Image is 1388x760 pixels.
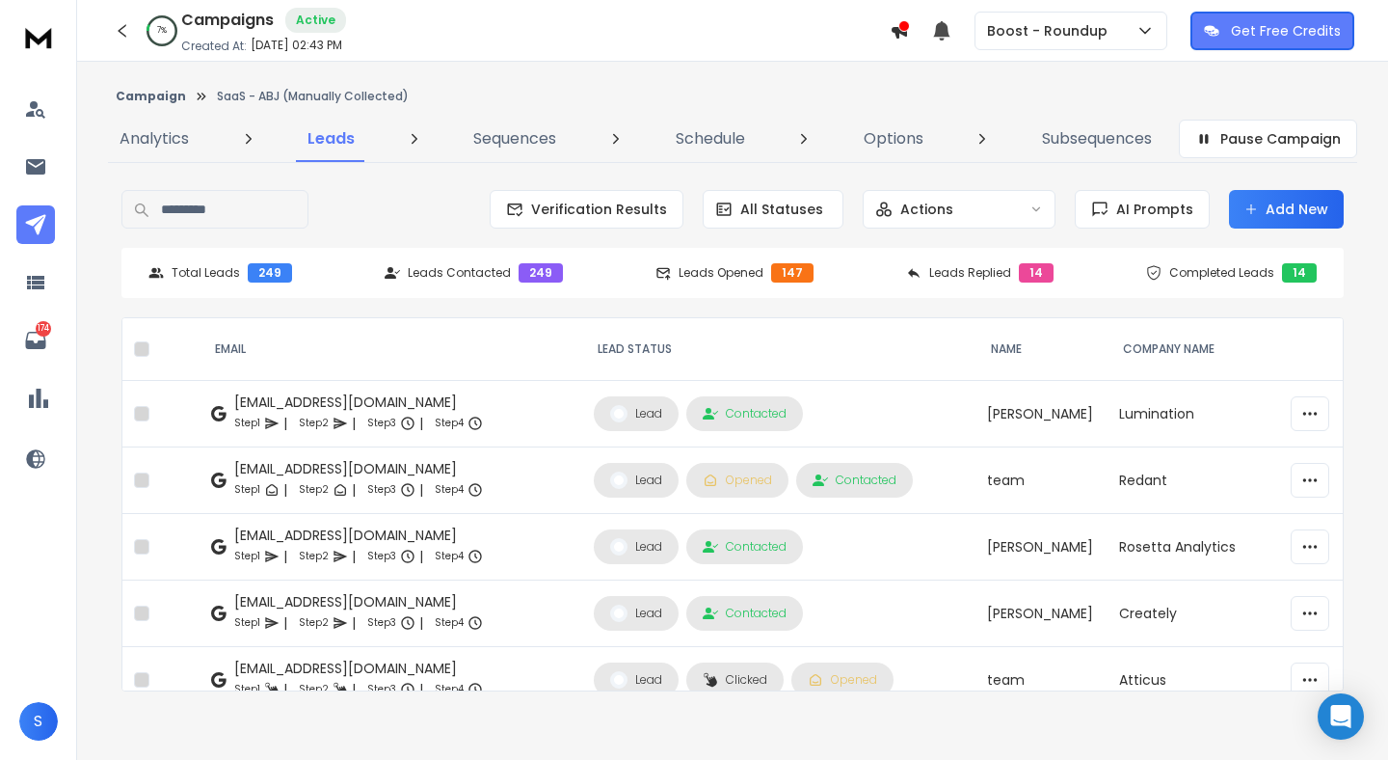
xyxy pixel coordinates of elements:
[19,702,58,741] button: S
[1108,318,1279,381] th: Company Name
[234,613,260,633] p: Step 1
[367,414,396,433] p: Step 3
[367,480,396,500] p: Step 3
[419,613,423,633] p: |
[217,89,409,104] p: SaaS - ABJ (Manually Collected)
[234,414,260,433] p: Step 1
[610,538,662,556] div: Lead
[307,127,355,150] p: Leads
[703,606,787,621] div: Contacted
[740,200,823,219] p: All Statuses
[234,592,483,611] div: [EMAIL_ADDRESS][DOMAIN_NAME]
[703,473,772,488] div: Opened
[352,414,356,433] p: |
[1042,127,1152,150] p: Subsequences
[1190,12,1354,50] button: Get Free Credits
[299,613,329,633] p: Step 2
[664,116,757,162] a: Schedule
[975,514,1108,581] td: [PERSON_NAME]
[975,581,1108,647] td: [PERSON_NAME]
[419,680,423,699] p: |
[523,200,667,219] span: Verification Results
[610,605,662,622] div: Lead
[975,318,1108,381] th: NAME
[1108,581,1279,647] td: Creately
[435,414,464,433] p: Step 4
[462,116,568,162] a: Sequences
[1231,21,1341,41] p: Get Free Credits
[1108,200,1193,219] span: AI Prompts
[408,265,511,281] p: Leads Contacted
[419,547,423,566] p: |
[16,321,55,360] a: 174
[299,480,329,500] p: Step 2
[181,9,274,32] h1: Campaigns
[1030,116,1163,162] a: Subsequences
[975,448,1108,514] td: team
[157,25,167,37] p: 7 %
[36,321,51,337] p: 174
[1169,265,1274,281] p: Completed Leads
[1075,190,1210,229] button: AI Prompts
[120,127,189,150] p: Analytics
[435,547,464,566] p: Step 4
[610,671,662,689] div: Lead
[813,473,896,488] div: Contacted
[248,263,292,283] div: 249
[703,539,787,555] div: Contacted
[864,127,923,150] p: Options
[352,680,356,699] p: |
[367,547,396,566] p: Step 3
[679,265,763,281] p: Leads Opened
[419,480,423,500] p: |
[283,414,287,433] p: |
[283,680,287,699] p: |
[582,318,976,381] th: LEAD STATUS
[116,89,186,104] button: Campaign
[234,659,483,678] div: [EMAIL_ADDRESS][DOMAIN_NAME]
[352,613,356,633] p: |
[1019,263,1054,283] div: 14
[435,480,464,500] p: Step 4
[234,680,260,699] p: Step 1
[283,480,287,500] p: |
[1229,190,1344,229] button: Add New
[296,116,366,162] a: Leads
[108,116,200,162] a: Analytics
[1108,381,1279,448] td: Lumination
[1108,514,1279,581] td: Rosetta Analytics
[610,472,662,489] div: Lead
[771,263,814,283] div: 147
[929,265,1011,281] p: Leads Replied
[251,38,342,53] p: [DATE] 02:43 PM
[1108,448,1279,514] td: Redant
[703,672,767,688] div: Clicked
[435,613,464,633] p: Step 4
[234,459,483,478] div: [EMAIL_ADDRESS][DOMAIN_NAME]
[987,21,1115,41] p: Boost - Roundup
[200,318,581,381] th: EMAIL
[519,263,563,283] div: 249
[172,265,240,281] p: Total Leads
[676,127,745,150] p: Schedule
[352,547,356,566] p: |
[975,647,1108,714] td: team
[367,613,396,633] p: Step 3
[234,393,483,412] div: [EMAIL_ADDRESS][DOMAIN_NAME]
[808,672,877,688] div: Opened
[1282,263,1317,283] div: 14
[419,414,423,433] p: |
[234,547,260,566] p: Step 1
[435,680,464,699] p: Step 4
[1318,693,1364,740] div: Open Intercom Messenger
[703,406,787,421] div: Contacted
[283,547,287,566] p: |
[299,414,329,433] p: Step 2
[181,39,247,54] p: Created At:
[490,190,683,229] button: Verification Results
[473,127,556,150] p: Sequences
[852,116,935,162] a: Options
[234,526,483,545] div: [EMAIL_ADDRESS][DOMAIN_NAME]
